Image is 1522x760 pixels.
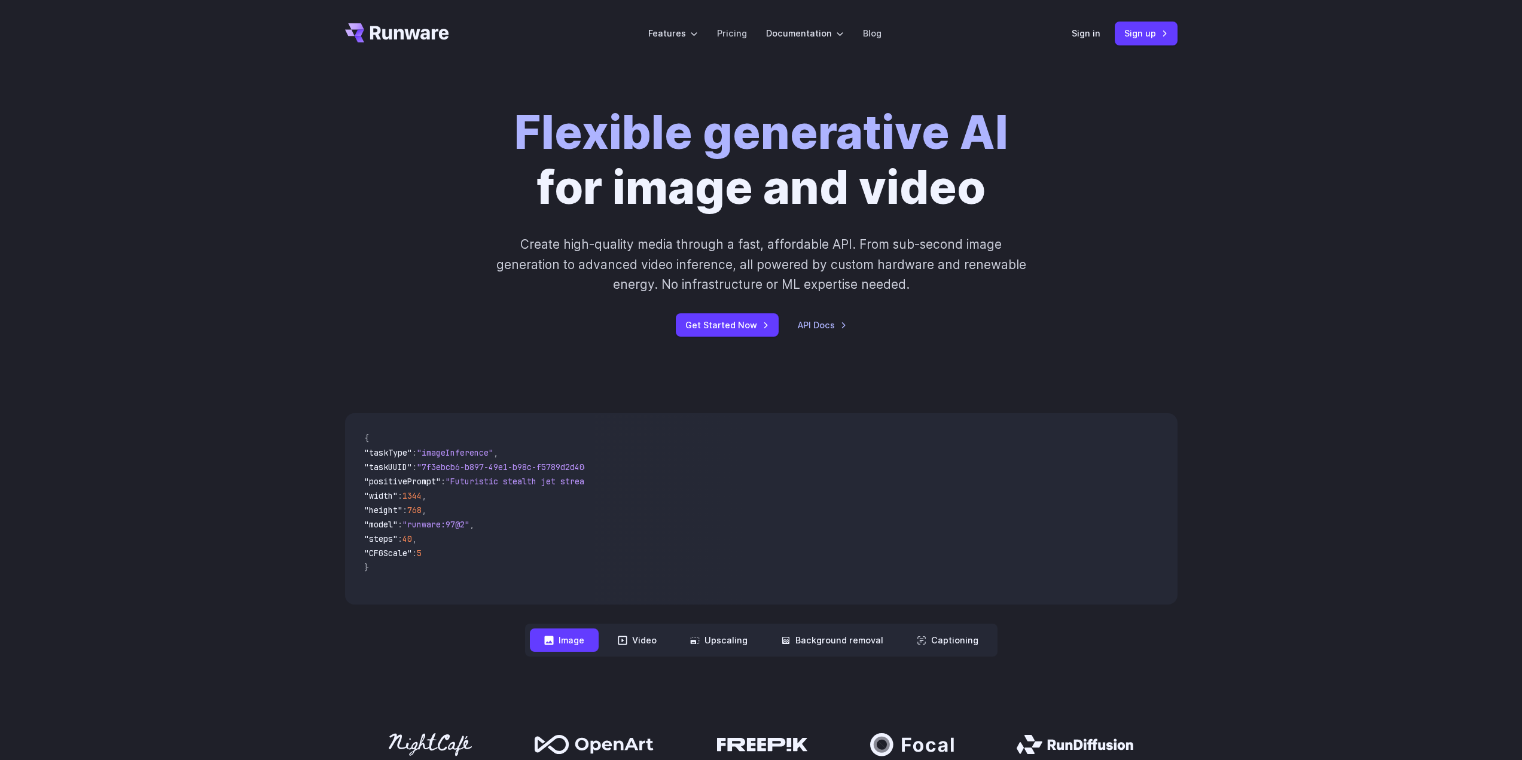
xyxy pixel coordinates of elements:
[422,490,426,501] span: ,
[514,105,1008,215] h1: for image and video
[902,628,993,652] button: Captioning
[1072,26,1100,40] a: Sign in
[412,462,417,472] span: :
[364,462,412,472] span: "taskUUID"
[402,533,412,544] span: 40
[398,533,402,544] span: :
[364,533,398,544] span: "steps"
[417,462,599,472] span: "7f3ebcb6-b897-49e1-b98c-f5789d2d40d7"
[417,447,493,458] span: "imageInference"
[648,26,698,40] label: Features
[364,490,398,501] span: "width"
[364,433,369,444] span: {
[402,490,422,501] span: 1344
[717,26,747,40] a: Pricing
[345,23,449,42] a: Go to /
[469,519,474,530] span: ,
[676,313,779,337] a: Get Started Now
[417,548,422,558] span: 5
[1115,22,1178,45] a: Sign up
[412,548,417,558] span: :
[364,519,398,530] span: "model"
[767,628,898,652] button: Background removal
[364,562,369,573] span: }
[364,476,441,487] span: "positivePrompt"
[863,26,882,40] a: Blog
[676,628,762,652] button: Upscaling
[446,476,881,487] span: "Futuristic stealth jet streaking through a neon-lit cityscape with glowing purple exhaust"
[364,447,412,458] span: "taskType"
[402,519,469,530] span: "runware:97@2"
[495,234,1027,294] p: Create high-quality media through a fast, affordable API. From sub-second image generation to adv...
[514,105,1008,160] strong: Flexible generative AI
[798,318,847,332] a: API Docs
[407,505,422,515] span: 768
[398,490,402,501] span: :
[530,628,599,652] button: Image
[364,548,412,558] span: "CFGScale"
[412,447,417,458] span: :
[364,505,402,515] span: "height"
[441,476,446,487] span: :
[603,628,671,652] button: Video
[398,519,402,530] span: :
[422,505,426,515] span: ,
[766,26,844,40] label: Documentation
[493,447,498,458] span: ,
[412,533,417,544] span: ,
[402,505,407,515] span: :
